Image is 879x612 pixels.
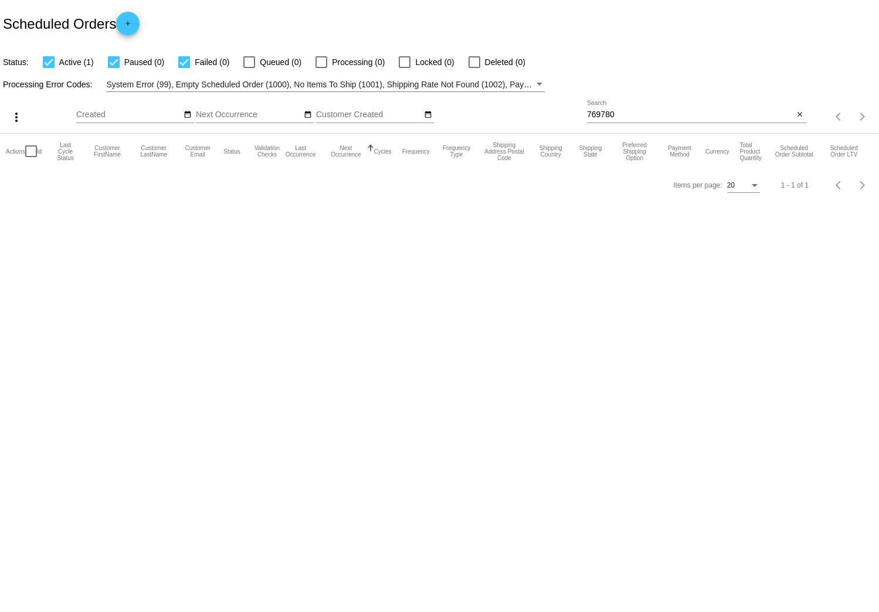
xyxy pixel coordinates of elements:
input: Created [76,110,182,120]
span: Locked (0) [415,55,454,69]
div: 1 - 1 of 1 [781,181,809,189]
span: Active (1) [59,55,94,69]
mat-icon: date_range [424,110,432,120]
input: Next Occurrence [196,110,301,120]
span: 20 [727,181,735,189]
button: Change sorting for CustomerFirstName [89,145,125,158]
span: Status: [3,57,29,67]
span: Queued (0) [260,55,301,69]
mat-icon: add [121,19,135,33]
button: Change sorting for LastOccurrenceUtc [283,145,318,158]
mat-select: Items per page: [727,182,760,190]
button: Clear [794,109,806,121]
input: Customer Created [316,110,422,120]
span: Failed (0) [195,55,229,69]
button: Change sorting for CustomerLastName [136,145,172,158]
button: Previous page [827,174,851,197]
span: Processing Error Codes: [3,80,93,89]
button: Change sorting for Frequency [402,148,430,155]
span: Processing (0) [332,55,385,69]
span: Paused (0) [124,55,164,69]
mat-header-cell: Total Product Quantity [739,134,773,169]
button: Change sorting for FrequencyType [440,145,473,158]
button: Change sorting for Status [223,148,240,155]
mat-icon: close [796,110,804,120]
mat-icon: date_range [184,110,192,120]
button: Change sorting for NextOccurrenceUtc [328,145,364,158]
button: Next page [851,105,874,128]
button: Change sorting for Id [37,148,42,155]
button: Change sorting for ShippingCountry [535,145,566,158]
button: Change sorting for LastProcessingCycleId [52,142,79,161]
button: Change sorting for PaymentMethod.Type [664,145,695,158]
button: Next page [851,174,874,197]
button: Previous page [827,105,851,128]
input: Search [587,110,794,120]
button: Change sorting for CurrencyIso [705,148,729,155]
button: Change sorting for LifetimeValue [825,145,863,158]
mat-select: Filter by Processing Error Codes [107,77,545,92]
button: Change sorting for Subtotal [773,145,814,158]
mat-header-cell: Actions [6,134,25,169]
mat-icon: more_vert [9,110,23,124]
button: Change sorting for PreferredShippingOption [615,142,654,161]
h2: Scheduled Orders [3,12,140,35]
div: Items per page: [673,181,722,189]
button: Change sorting for Cycles [374,148,392,155]
button: Change sorting for ShippingState [576,145,605,158]
mat-header-cell: Validation Checks [251,134,283,169]
button: Change sorting for CustomerEmail [182,145,213,158]
mat-icon: date_range [304,110,312,120]
span: Deleted (0) [485,55,525,69]
button: Change sorting for ShippingPostcode [483,142,525,161]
